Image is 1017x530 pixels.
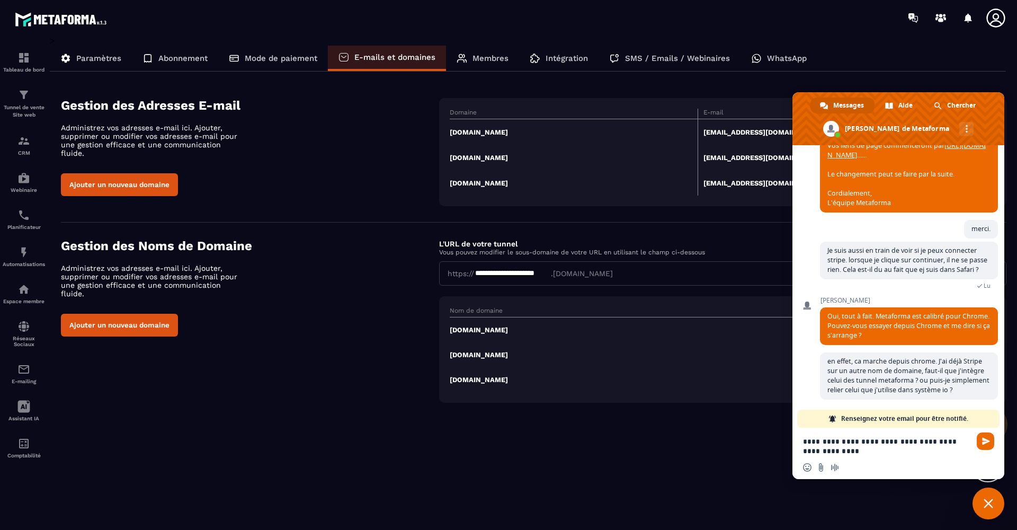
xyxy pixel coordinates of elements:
[76,54,121,63] p: Paramètres
[17,51,30,64] img: formation
[439,249,1006,256] p: Vous pouvez modifier le sous-domaine de votre URL en utilisant le champ ci-dessous
[3,453,45,458] p: Comptabilité
[898,98,913,113] span: Aide
[876,98,923,113] div: Aide
[817,463,825,472] span: Envoyer un fichier
[450,170,698,196] td: [DOMAIN_NAME]
[841,410,968,428] span: Renseignez votre email pour être notifié.
[3,392,45,429] a: Assistant IA
[3,261,45,267] p: Automatisations
[3,312,45,355] a: social-networksocial-networkRéseaux Sociaux
[3,187,45,193] p: Webinaire
[450,119,698,145] td: [DOMAIN_NAME]
[61,264,246,298] p: Administrez vos adresses e-mail ici. Ajouter, supprimer ou modifier vos adresses e-mail pour une ...
[17,320,30,333] img: social-network
[472,54,508,63] p: Membres
[698,145,945,170] td: [EMAIL_ADDRESS][DOMAIN_NAME]
[3,81,45,127] a: formationformationTunnel de vente Site web
[17,89,30,101] img: formation
[546,54,588,63] p: Intégration
[698,109,945,119] th: E-mail
[17,135,30,147] img: formation
[3,298,45,304] p: Espace membre
[3,355,45,392] a: emailemailE-mailing
[50,36,1006,419] div: >
[3,127,45,164] a: formationformationCRM
[245,54,317,63] p: Mode de paiement
[3,275,45,312] a: automationsautomationsEspace membre
[61,123,246,157] p: Administrez vos adresses e-mail ici. Ajouter, supprimer ou modifier vos adresses e-mail pour une ...
[61,314,178,337] button: Ajouter un nouveau domaine
[971,224,991,233] span: merci.
[17,283,30,296] img: automations
[984,282,991,289] span: Lu
[3,164,45,201] a: automationsautomationsWebinaire
[3,150,45,156] p: CRM
[450,317,835,343] td: [DOMAIN_NAME]
[698,119,945,145] td: [EMAIL_ADDRESS][DOMAIN_NAME]
[17,172,30,184] img: automations
[977,432,994,450] span: Envoyer
[61,173,178,196] button: Ajouter un nouveau domaine
[973,488,1004,519] div: Fermer le chat
[3,416,45,421] p: Assistant IA
[3,335,45,347] p: Réseaux Sociaux
[61,238,439,253] h4: Gestion des Noms de Domaine
[827,246,987,274] span: Je suis aussi en train de voir si je peux connecter stripe. lorsque je clique sur continuer, il n...
[924,98,986,113] div: Chercher
[450,342,835,367] td: [DOMAIN_NAME]
[803,437,970,456] textarea: Entrez votre message...
[827,141,986,160] a: [URL][DOMAIN_NAME]
[17,246,30,259] img: automations
[61,98,439,113] h4: Gestion des Adresses E-mail
[810,98,875,113] div: Messages
[158,54,208,63] p: Abonnement
[3,429,45,466] a: accountantaccountantComptabilité
[698,170,945,196] td: [EMAIL_ADDRESS][DOMAIN_NAME]
[3,43,45,81] a: formationformationTableau de bord
[354,52,435,62] p: E-mails et domaines
[820,297,998,304] span: [PERSON_NAME]
[803,463,811,472] span: Insérer un emoji
[3,224,45,230] p: Planificateur
[450,307,835,317] th: Nom de domaine
[439,240,518,248] label: L'URL de votre tunnel
[3,238,45,275] a: automationsautomationsAutomatisations
[17,209,30,222] img: scheduler
[17,437,30,450] img: accountant
[3,67,45,73] p: Tableau de bord
[827,103,986,207] span: Bonjour, Oui c'est bien possible. Vos liens de page commenceront par ...... Le changement peut se...
[3,104,45,119] p: Tunnel de vente Site web
[450,109,698,119] th: Domaine
[625,54,730,63] p: SMS / Emails / Webinaires
[450,145,698,170] td: [DOMAIN_NAME]
[3,378,45,384] p: E-mailing
[827,312,990,340] span: Oui, tout à fait. Metaforma est calibré pour Chrome. Pouvez-vous essayer depuis Chrome et me dire...
[15,10,110,29] img: logo
[767,54,807,63] p: WhatsApp
[831,463,839,472] span: Message audio
[959,122,974,136] div: Autres canaux
[3,201,45,238] a: schedulerschedulerPlanificateur
[450,367,835,392] td: [DOMAIN_NAME]
[947,98,976,113] span: Chercher
[833,98,864,113] span: Messages
[17,363,30,376] img: email
[827,357,989,394] span: en effet, ca marche depuis chrome. J'ai déjà Stripe sur un autre nom de domaine, faut-il que j'in...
